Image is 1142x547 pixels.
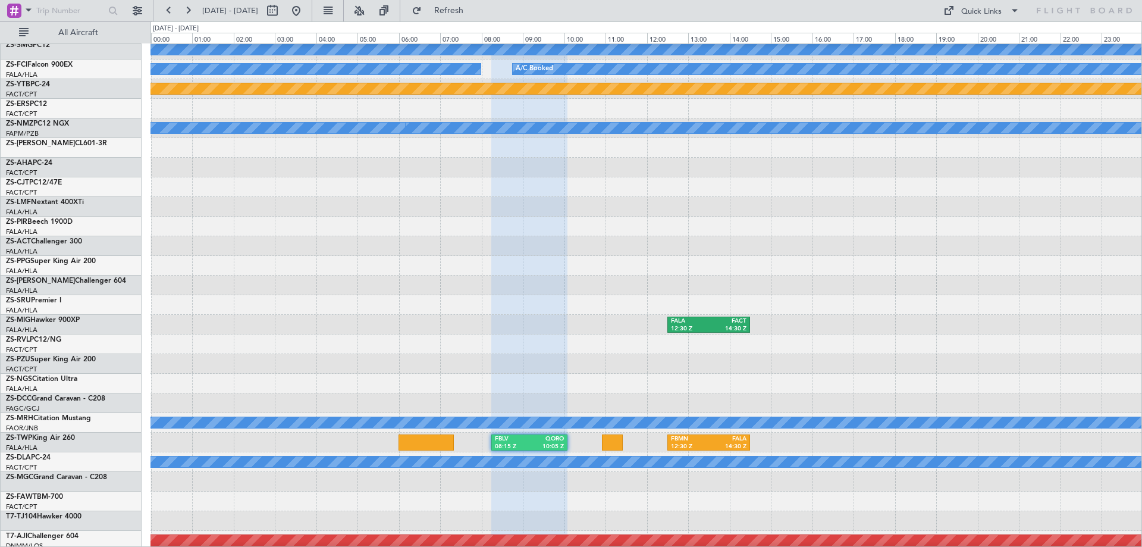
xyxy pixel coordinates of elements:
[13,23,129,42] button: All Aircraft
[936,33,977,43] div: 19:00
[6,101,47,108] a: ZS-ERSPC12
[6,42,33,49] span: ZS-SMG
[6,356,30,363] span: ZS-PZU
[6,385,37,393] a: FALA/HLA
[192,33,233,43] div: 01:00
[440,33,481,43] div: 07:00
[6,61,73,68] a: ZS-FCIFalcon 900EX
[6,533,27,540] span: T7-AJI
[6,160,33,167] span: ZS-AHA
[1061,33,1102,43] div: 22:00
[978,33,1019,43] div: 20:00
[6,376,77,383] a: ZS-NGSCitation Ultra
[708,317,746,326] div: FACT
[529,443,564,451] div: 10:05 Z
[6,129,39,138] a: FAPM/PZB
[6,199,31,206] span: ZS-LMF
[6,474,33,481] span: ZS-MGC
[6,336,30,343] span: ZS-RVL
[6,258,30,265] span: ZS-PPG
[708,443,746,451] div: 14:30 Z
[6,326,37,335] a: FALA/HLA
[605,33,647,43] div: 11:00
[6,179,62,186] a: ZS-CJTPC12/47E
[708,435,746,443] div: FALA
[6,395,32,402] span: ZS-DCC
[6,247,37,256] a: FALA/HLA
[6,42,50,49] a: ZS-SMGPC12
[202,5,258,16] span: [DATE] - [DATE]
[6,356,96,363] a: ZS-PZUSuper King Air 200
[6,267,37,276] a: FALA/HLA
[6,317,80,324] a: ZS-MIGHawker 900XP
[6,454,51,461] a: ZS-DLAPC-24
[6,404,39,413] a: FAGC/GCJ
[812,33,854,43] div: 16:00
[671,435,709,443] div: FBMN
[482,33,523,43] div: 08:00
[529,435,564,443] div: QORO
[523,33,564,43] div: 09:00
[6,474,107,481] a: ZS-MGCGrand Caravan - C208
[6,140,107,147] a: ZS-[PERSON_NAME]CL601-3R
[6,110,37,118] a: FACT/CPT
[6,160,52,167] a: ZS-AHAPC-24
[6,376,32,383] span: ZS-NGS
[730,33,771,43] div: 14:00
[6,101,30,108] span: ZS-ERS
[316,33,357,43] div: 04:00
[234,33,275,43] div: 02:00
[275,33,316,43] div: 03:00
[6,513,37,520] span: T7-TJ104
[688,33,729,43] div: 13:00
[6,435,32,442] span: ZS-TWP
[6,70,37,79] a: FALA/HLA
[671,317,709,326] div: FALA
[424,7,474,15] span: Refresh
[6,120,33,127] span: ZS-NMZ
[6,286,37,295] a: FALA/HLA
[6,218,73,226] a: ZS-PIRBeech 1900D
[6,533,79,540] a: T7-AJIChallenger 604
[6,297,61,304] a: ZS-SRUPremier I
[153,24,199,34] div: [DATE] - [DATE]
[6,188,37,197] a: FACT/CPT
[495,443,529,451] div: 08:15 Z
[406,1,478,20] button: Refresh
[6,90,37,99] a: FACT/CPT
[6,365,37,374] a: FACT/CPT
[357,33,399,43] div: 05:00
[495,435,529,443] div: FBLV
[1019,33,1060,43] div: 21:00
[6,208,37,217] a: FALA/HLA
[6,199,84,206] a: ZS-LMFNextant 400XTi
[6,227,37,236] a: FALA/HLA
[6,435,75,442] a: ZS-TWPKing Air 260
[6,120,69,127] a: ZS-NMZPC12 NGX
[6,443,37,452] a: FALA/HLA
[6,277,126,285] a: ZS-[PERSON_NAME]Challenger 604
[6,168,37,177] a: FACT/CPT
[6,336,61,343] a: ZS-RVLPC12/NG
[6,415,33,422] span: ZS-MRH
[671,325,709,333] div: 12:30 Z
[516,60,553,78] div: A/C Booked
[854,33,895,43] div: 17:00
[895,33,936,43] div: 18:00
[708,325,746,333] div: 14:30 Z
[6,513,81,520] a: T7-TJ104Hawker 4000
[6,297,31,304] span: ZS-SRU
[6,493,33,501] span: ZS-FAW
[6,238,82,245] a: ZS-ACTChallenger 300
[564,33,605,43] div: 10:00
[6,277,75,285] span: ZS-[PERSON_NAME]
[6,493,63,501] a: ZS-FAWTBM-700
[6,395,105,402] a: ZS-DCCGrand Caravan - C208
[6,463,37,472] a: FACT/CPT
[6,238,31,245] span: ZS-ACT
[6,218,27,226] span: ZS-PIR
[6,258,96,265] a: ZS-PPGSuper King Air 200
[6,502,37,511] a: FACT/CPT
[647,33,688,43] div: 12:00
[671,443,709,451] div: 12:30 Z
